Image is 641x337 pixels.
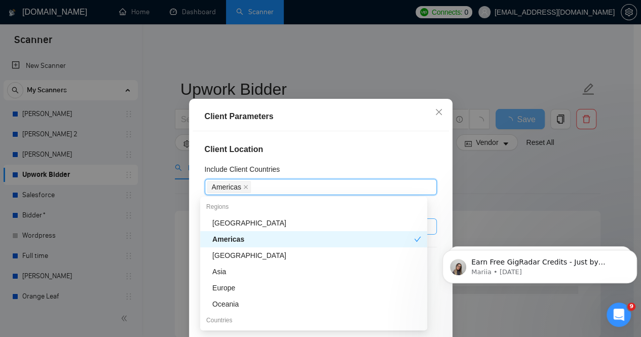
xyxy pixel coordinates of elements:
img: Profile image for Viktor [128,16,148,36]
img: Profile image for Mariia [108,16,129,36]
div: Client Parameters [205,110,437,123]
iframe: Intercom live chat [607,303,631,327]
p: Message from Mariia, sent 5w ago [33,39,186,48]
h4: Client Location [205,143,437,156]
p: Hi [EMAIL_ADDRESS][DOMAIN_NAME] 👋 [20,72,182,124]
span: Search for help [21,196,82,207]
span: Americas [207,181,251,193]
div: ✅ How To: Connect your agency to [DOMAIN_NAME] [15,215,188,245]
div: Europe [200,280,427,296]
div: Close [174,16,193,34]
div: Europe [212,282,421,293]
span: close [243,184,248,190]
p: How can we help? [20,124,182,141]
span: Americas [212,181,241,193]
div: Oceania [200,296,427,312]
button: Messages [67,244,135,284]
span: Earn Free GigRadar Credits - Just by Sharing Your Story! 💬 Want more credits for sending proposal... [33,29,185,239]
div: Ask a question [21,162,170,173]
div: Asia [200,264,427,280]
div: ✅ How To: Connect your agency to [DOMAIN_NAME] [21,219,170,241]
span: close [435,108,443,116]
span: 9 [627,303,635,311]
span: Home [22,269,45,276]
span: check [414,236,421,243]
div: [GEOGRAPHIC_DATA] [212,250,421,261]
div: Americas [212,234,414,245]
div: Americas [200,231,427,247]
button: Help [135,244,203,284]
h5: Include Client Countries [205,164,280,175]
div: Asia [212,266,421,277]
div: Oceania [212,298,421,310]
img: logo [20,19,36,35]
div: Africa [200,215,427,231]
iframe: Intercom notifications message [438,229,641,299]
div: [GEOGRAPHIC_DATA] [212,217,421,229]
div: Regions [200,199,427,215]
div: Ask a question [10,154,193,181]
div: Countries [200,312,427,328]
span: Messages [84,269,119,276]
button: Close [425,99,453,126]
span: Help [161,269,177,276]
div: Antarctica [200,247,427,264]
img: Profile image for Dima [147,16,167,36]
button: Search for help [15,191,188,211]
